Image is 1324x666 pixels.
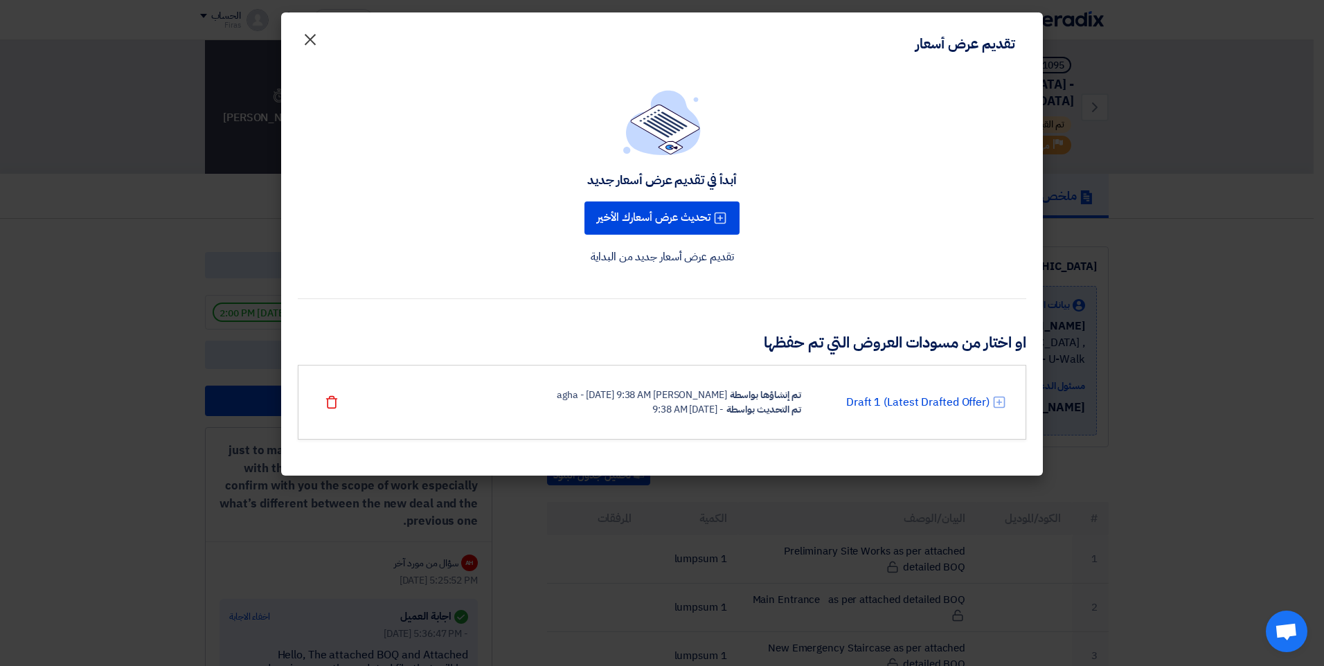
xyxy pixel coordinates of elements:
[915,33,1015,54] div: تقديم عرض أسعار
[591,249,734,265] a: تقديم عرض أسعار جديد من البداية
[730,388,801,402] div: تم إنشاؤها بواسطة
[623,90,701,155] img: empty_state_list.svg
[291,22,330,50] button: Close
[584,201,740,235] button: تحديث عرض أسعارك الأخير
[846,394,990,411] a: Draft 1 (Latest Drafted Offer)
[652,402,723,417] div: - [DATE] 9:38 AM
[557,388,727,402] div: [PERSON_NAME] agha - [DATE] 9:38 AM
[302,18,319,60] span: ×
[298,332,1026,354] h3: او اختار من مسودات العروض التي تم حفظها
[726,402,801,417] div: تم التحديث بواسطة
[587,172,737,188] div: أبدأ في تقديم عرض أسعار جديد
[1266,611,1307,652] div: دردشة مفتوحة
